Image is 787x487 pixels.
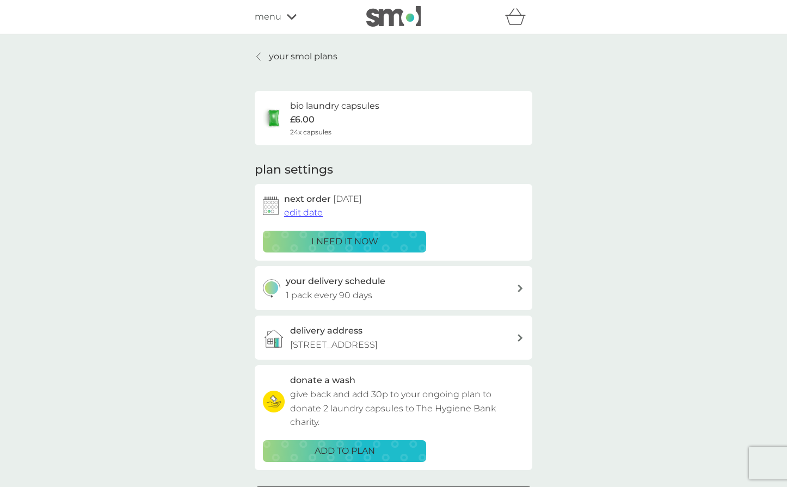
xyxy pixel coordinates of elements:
button: ADD TO PLAN [263,440,426,462]
p: ADD TO PLAN [315,444,375,458]
p: 1 pack every 90 days [286,288,372,303]
a: your smol plans [255,50,337,64]
button: edit date [284,206,323,220]
img: bio laundry capsules [263,107,285,129]
p: [STREET_ADDRESS] [290,338,378,352]
h3: donate a wash [290,373,355,387]
span: 24x capsules [290,127,331,137]
span: menu [255,10,281,24]
p: i need it now [311,235,378,249]
span: edit date [284,207,323,218]
img: smol [366,6,421,27]
a: delivery address[STREET_ADDRESS] [255,316,532,360]
h3: your delivery schedule [286,274,385,288]
h2: plan settings [255,162,333,178]
h3: delivery address [290,324,362,338]
span: [DATE] [333,194,362,204]
p: £6.00 [290,113,315,127]
div: basket [505,6,532,28]
button: i need it now [263,231,426,252]
p: your smol plans [269,50,337,64]
p: give back and add 30p to your ongoing plan to donate 2 laundry capsules to The Hygiene Bank charity. [290,387,524,429]
button: your delivery schedule1 pack every 90 days [255,266,532,310]
h6: bio laundry capsules [290,99,379,113]
h2: next order [284,192,362,206]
